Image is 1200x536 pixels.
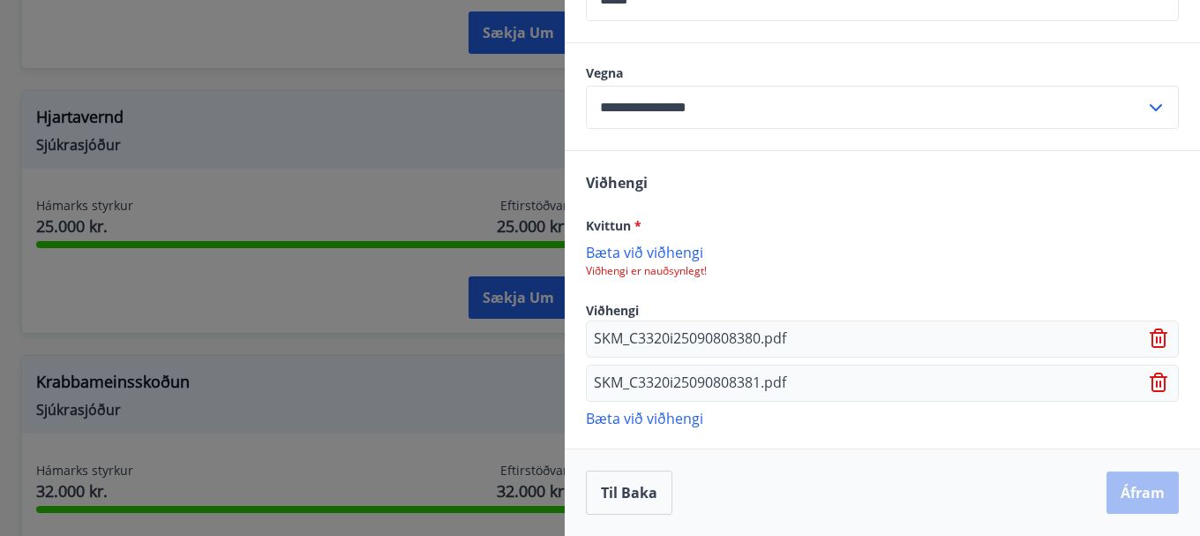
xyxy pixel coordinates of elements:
p: Viðhengi er nauðsynlegt! [586,264,1179,278]
p: SKM_C3320i25090808381.pdf [594,373,786,394]
span: Viðhengi [586,302,639,319]
p: SKM_C3320i25090808380.pdf [594,328,786,350]
p: Bæta við viðhengi [586,243,1179,260]
button: Til baka [586,471,672,515]
p: Bæta við viðhengi [586,409,1179,427]
label: Vegna [586,64,1179,82]
span: Viðhengi [586,173,648,193]
span: Kvittun [586,217,641,234]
